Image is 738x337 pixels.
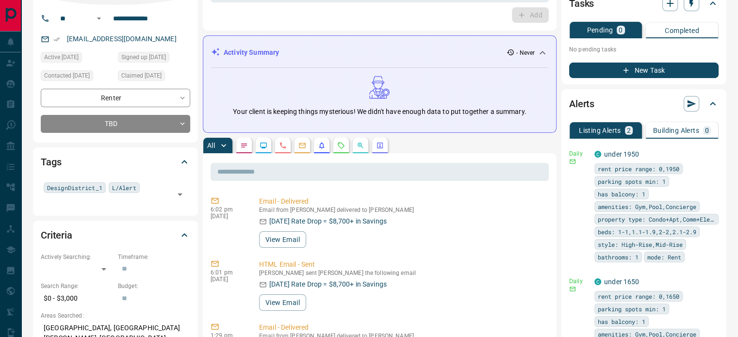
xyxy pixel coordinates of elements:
[47,183,102,193] span: DesignDistrict_1
[41,150,190,174] div: Tags
[118,253,190,261] p: Timeframe:
[41,311,190,320] p: Areas Searched:
[516,48,535,57] p: - Never
[269,216,387,226] p: [DATE] Rate Drop = $8,700+ in Savings
[259,207,545,213] p: Email from [PERSON_NAME] delivered to [PERSON_NAME]
[569,63,719,78] button: New Task
[598,291,679,301] span: rent price range: 0,1650
[653,127,699,134] p: Building Alerts
[211,213,245,220] p: [DATE]
[598,189,645,199] span: has balcony: 1
[569,42,719,57] p: No pending tasks
[627,127,631,134] p: 2
[211,206,245,213] p: 6:02 pm
[598,202,696,211] span: amenities: Gym,Pool,Concierge
[44,52,79,62] span: Active [DATE]
[41,253,113,261] p: Actively Searching:
[705,127,709,134] p: 0
[598,227,696,237] span: beds: 1-1,1.1-1.9,2-2,2.1-2.9
[259,196,545,207] p: Email - Delivered
[569,96,594,112] h2: Alerts
[604,278,639,286] a: under 1650
[118,282,190,290] p: Budget:
[259,231,306,248] button: View Email
[93,13,105,24] button: Open
[41,227,72,243] h2: Criteria
[259,259,545,270] p: HTML Email - Sent
[279,142,287,149] svg: Calls
[357,142,364,149] svg: Opportunities
[41,115,190,133] div: TBD
[569,92,719,115] div: Alerts
[598,252,639,262] span: bathrooms: 1
[121,52,166,62] span: Signed up [DATE]
[207,142,215,149] p: All
[41,70,113,84] div: Tue Aug 23 2022
[598,304,666,314] span: parking spots min: 1
[233,107,526,117] p: Your client is keeping things mysterious! We didn't have enough data to put together a summary.
[67,35,177,43] a: [EMAIL_ADDRESS][DOMAIN_NAME]
[569,277,589,286] p: Daily
[598,214,715,224] span: property type: Condo+Apt,Comm+Element+Condo,Leasehold+Condo
[173,188,187,201] button: Open
[53,36,60,43] svg: Email Verified
[579,127,621,134] p: Listing Alerts
[259,294,306,311] button: View Email
[41,154,61,170] h2: Tags
[41,89,190,107] div: Renter
[665,27,699,34] p: Completed
[41,224,190,247] div: Criteria
[298,142,306,149] svg: Emails
[211,276,245,283] p: [DATE]
[594,151,601,158] div: condos.ca
[569,149,589,158] p: Daily
[44,71,90,80] span: Contacted [DATE]
[604,150,639,158] a: under 1950
[269,279,387,289] p: [DATE] Rate Drop = $8,700+ in Savings
[318,142,326,149] svg: Listing Alerts
[260,142,267,149] svg: Lead Browsing Activity
[41,290,113,306] p: $0 - $3,000
[118,52,190,65] div: Mon Jul 29 2019
[259,322,545,333] p: Email - Delivered
[121,71,162,80] span: Claimed [DATE]
[41,282,113,290] p: Search Range:
[112,183,136,193] span: L/Alert
[376,142,384,149] svg: Agent Actions
[337,142,345,149] svg: Requests
[598,177,666,186] span: parking spots min: 1
[41,52,113,65] div: Sat Dec 09 2023
[224,48,279,58] p: Activity Summary
[598,317,645,326] span: has balcony: 1
[118,70,190,84] div: Tue Jul 30 2019
[594,278,601,285] div: condos.ca
[569,158,576,165] svg: Email
[259,270,545,276] p: [PERSON_NAME] sent [PERSON_NAME] the following email
[569,286,576,292] svg: Email
[619,27,623,33] p: 0
[647,252,681,262] span: mode: Rent
[211,44,548,62] div: Activity Summary- Never
[587,27,613,33] p: Pending
[598,164,679,174] span: rent price range: 0,1950
[598,240,683,249] span: style: High-Rise,Mid-Rise
[211,269,245,276] p: 6:01 pm
[240,142,248,149] svg: Notes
